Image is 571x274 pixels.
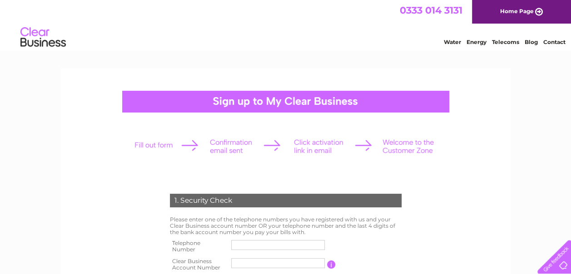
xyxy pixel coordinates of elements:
[170,194,402,207] div: 1. Security Check
[168,255,229,274] th: Clear Business Account Number
[400,5,462,16] a: 0333 014 3131
[168,214,404,237] td: Please enter one of the telephone numbers you have registered with us and your Clear Business acc...
[327,260,336,269] input: Information
[525,39,538,45] a: Blog
[444,39,461,45] a: Water
[467,39,487,45] a: Energy
[20,24,66,51] img: logo.png
[71,5,501,44] div: Clear Business is a trading name of Verastar Limited (registered in [GEOGRAPHIC_DATA] No. 3667643...
[168,237,229,255] th: Telephone Number
[543,39,566,45] a: Contact
[492,39,519,45] a: Telecoms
